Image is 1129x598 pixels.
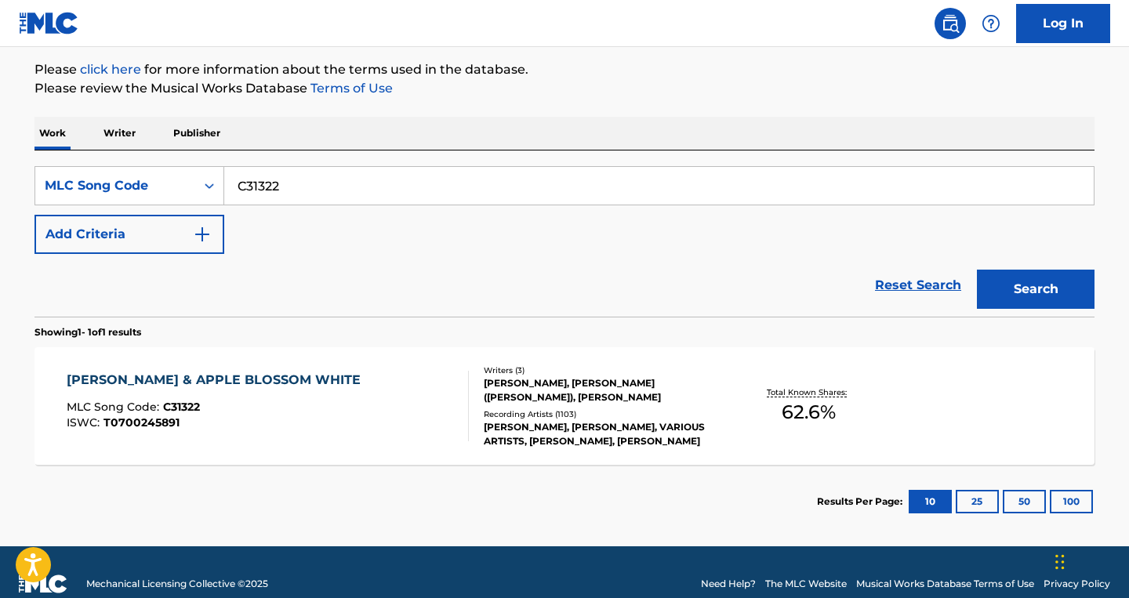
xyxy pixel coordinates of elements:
[817,495,906,509] p: Results Per Page:
[80,62,141,77] a: click here
[163,400,200,414] span: C31322
[99,117,140,150] p: Writer
[484,364,721,376] div: Writers ( 3 )
[169,117,225,150] p: Publisher
[484,408,721,420] div: Recording Artists ( 1103 )
[45,176,186,195] div: MLC Song Code
[67,400,163,414] span: MLC Song Code :
[34,117,71,150] p: Work
[193,225,212,244] img: 9d2ae6d4665cec9f34b9.svg
[34,215,224,254] button: Add Criteria
[765,577,847,591] a: The MLC Website
[975,8,1007,39] div: Help
[856,577,1034,591] a: Musical Works Database Terms of Use
[1051,523,1129,598] iframe: Chat Widget
[484,376,721,404] div: [PERSON_NAME], [PERSON_NAME] ([PERSON_NAME]), [PERSON_NAME]
[484,420,721,448] div: [PERSON_NAME], [PERSON_NAME], VARIOUS ARTISTS, [PERSON_NAME], [PERSON_NAME]
[867,268,969,303] a: Reset Search
[34,166,1095,317] form: Search Form
[977,270,1095,309] button: Search
[67,415,103,429] span: ISWC :
[34,79,1095,98] p: Please review the Musical Works Database
[767,386,851,398] p: Total Known Shares:
[935,8,966,39] a: Public Search
[909,490,952,513] button: 10
[86,577,268,591] span: Mechanical Licensing Collective © 2025
[1050,490,1093,513] button: 100
[1016,4,1110,43] a: Log In
[34,60,1095,79] p: Please for more information about the terms used in the database.
[34,347,1095,465] a: [PERSON_NAME] & APPLE BLOSSOM WHITEMLC Song Code:C31322ISWC:T0700245891Writers (3)[PERSON_NAME], ...
[1003,490,1046,513] button: 50
[956,490,999,513] button: 25
[19,12,79,34] img: MLC Logo
[701,577,756,591] a: Need Help?
[67,371,368,390] div: [PERSON_NAME] & APPLE BLOSSOM WHITE
[103,415,180,429] span: T0700245891
[982,14,1000,33] img: help
[307,81,393,96] a: Terms of Use
[941,14,960,33] img: search
[19,574,67,593] img: logo
[1055,538,1065,585] div: Drag
[782,398,836,426] span: 62.6 %
[34,325,141,339] p: Showing 1 - 1 of 1 results
[1044,577,1110,591] a: Privacy Policy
